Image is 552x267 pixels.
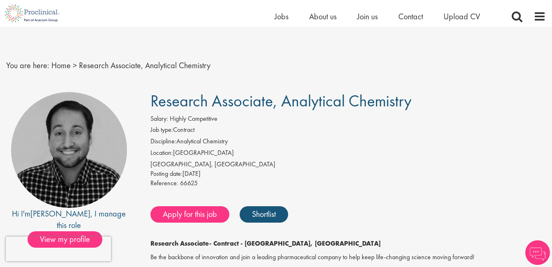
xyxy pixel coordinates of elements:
[150,90,411,111] span: Research Associate, Analytical Chemistry
[150,253,546,262] p: Be the backbone of innovation and join a leading pharmaceutical company to help keep life-changin...
[79,60,210,71] span: Research Associate, Analytical Chemistry
[150,169,546,179] div: [DATE]
[150,125,546,137] li: Contract
[150,179,178,188] label: Reference:
[309,11,337,22] a: About us
[150,169,182,178] span: Posting date:
[357,11,378,22] a: Join us
[209,239,381,248] strong: - Contract - [GEOGRAPHIC_DATA], [GEOGRAPHIC_DATA]
[240,206,288,223] a: Shortlist
[150,137,176,146] label: Discipline:
[150,148,546,160] li: [GEOGRAPHIC_DATA]
[150,239,209,248] strong: Research Associate
[150,114,168,124] label: Salary:
[28,233,111,244] a: View my profile
[150,125,173,135] label: Job type:
[51,60,71,71] a: breadcrumb link
[150,148,173,158] label: Location:
[443,11,480,22] a: Upload CV
[275,11,289,22] a: Jobs
[398,11,423,22] a: Contact
[150,206,229,223] a: Apply for this job
[73,60,77,71] span: >
[6,60,49,71] span: You are here:
[525,240,550,265] img: Chatbot
[28,231,102,248] span: View my profile
[150,137,546,148] li: Analytical Chemistry
[11,92,127,208] img: imeage of recruiter Mike Raletz
[180,179,198,187] span: 66625
[6,237,111,261] iframe: reCAPTCHA
[30,208,90,219] a: [PERSON_NAME]
[6,208,132,231] div: Hi I'm , I manage this role
[170,114,217,123] span: Highly Competitive
[150,160,546,169] div: [GEOGRAPHIC_DATA], [GEOGRAPHIC_DATA]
